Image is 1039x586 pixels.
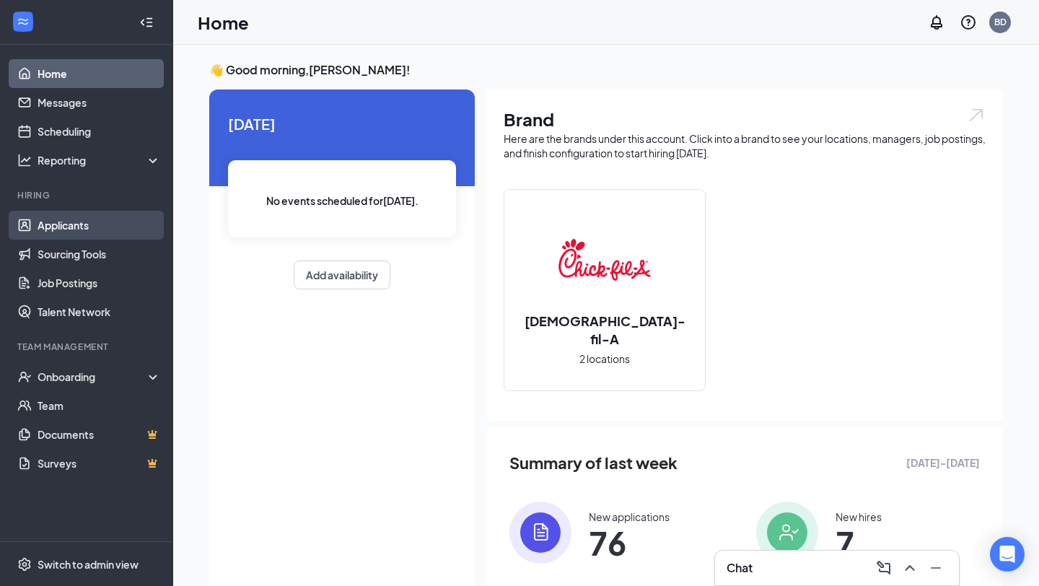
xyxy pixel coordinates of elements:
div: Hiring [17,189,158,201]
svg: Collapse [139,15,154,30]
svg: WorkstreamLogo [16,14,30,29]
span: 76 [589,530,670,556]
div: New applications [589,510,670,524]
button: Minimize [924,556,947,580]
span: [DATE] - [DATE] [906,455,980,471]
div: Team Management [17,341,158,353]
span: Summary of last week [509,450,678,476]
span: No events scheduled for [DATE] . [266,193,418,209]
h2: [DEMOGRAPHIC_DATA]-fil-A [504,312,705,348]
a: Sourcing Tools [38,240,161,268]
span: 2 locations [579,351,630,367]
a: Talent Network [38,297,161,326]
button: ComposeMessage [872,556,895,580]
div: Onboarding [38,369,149,384]
img: icon [509,502,571,564]
a: Job Postings [38,268,161,297]
svg: Settings [17,557,32,572]
a: SurveysCrown [38,449,161,478]
h3: Chat [727,560,753,576]
a: Applicants [38,211,161,240]
img: open.6027fd2a22e1237b5b06.svg [967,107,986,123]
div: BD [994,16,1007,28]
button: Add availability [294,261,390,289]
a: Scheduling [38,117,161,146]
div: Here are the brands under this account. Click into a brand to see your locations, managers, job p... [504,131,986,160]
h1: Brand [504,107,986,131]
div: Switch to admin view [38,557,139,572]
svg: Notifications [928,14,945,31]
svg: Analysis [17,153,32,167]
svg: Minimize [927,559,944,577]
a: Home [38,59,161,88]
img: Chick-fil-A [558,214,651,306]
span: [DATE] [228,113,456,135]
button: ChevronUp [898,556,921,580]
img: icon [756,502,818,564]
h1: Home [198,10,249,35]
a: Messages [38,88,161,117]
a: Team [38,391,161,420]
svg: QuestionInfo [960,14,977,31]
svg: UserCheck [17,369,32,384]
div: New hires [836,510,882,524]
div: Open Intercom Messenger [990,537,1025,572]
span: 7 [836,530,882,556]
h3: 👋 Good morning, [PERSON_NAME] ! [209,62,1003,78]
svg: ComposeMessage [875,559,893,577]
svg: ChevronUp [901,559,919,577]
a: DocumentsCrown [38,420,161,449]
div: Reporting [38,153,162,167]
